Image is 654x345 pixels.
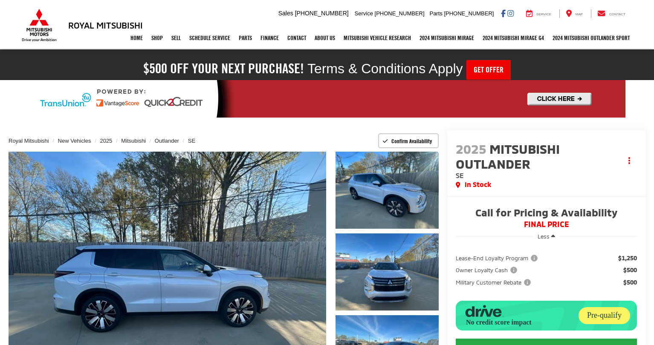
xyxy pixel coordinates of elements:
a: Mitsubishi [121,138,146,144]
a: Contact [283,27,310,49]
a: Facebook: Click to visit our Facebook page [501,10,506,17]
span: In Stock [465,180,491,190]
span: Confirm Availability [391,138,432,144]
a: Sell [167,27,185,49]
span: Lease-End Loyalty Program [456,254,539,262]
span: SE [456,171,464,179]
h2: $500 off your next purchase! [143,63,304,75]
span: [PHONE_NUMBER] [444,10,494,17]
a: Expand Photo 1 [336,152,439,229]
span: [PHONE_NUMBER] [375,10,425,17]
a: Map [559,9,589,18]
button: Less [533,229,559,244]
span: Mitsubishi Outlander [456,141,560,171]
span: 2025 [456,141,486,156]
a: 2024 Mitsubishi Outlander SPORT [548,27,634,49]
span: $500 [623,266,637,274]
span: FINAL PRICE [456,220,637,229]
a: Finance [256,27,283,49]
a: Expand Photo 2 [336,233,439,310]
a: Outlander [155,138,179,144]
span: $1,250 [618,254,637,262]
span: Map [576,12,583,16]
a: 2025 [100,138,112,144]
a: SE [188,138,195,144]
span: Military Customer Rebate [456,278,532,287]
a: Instagram: Click to visit our Instagram page [507,10,514,17]
a: 2024 Mitsubishi Mirage [415,27,478,49]
button: Confirm Availability [378,133,439,148]
a: Shop [147,27,167,49]
a: Home [126,27,147,49]
img: Mitsubishi [20,9,58,42]
button: Lease-End Loyalty Program [456,254,541,262]
span: [PHONE_NUMBER] [295,10,349,17]
span: dropdown dots [628,157,630,164]
button: Military Customer Rebate [456,278,534,287]
a: Get Offer [466,60,511,80]
a: New Vehicles [58,138,91,144]
a: Contact [591,9,632,18]
img: Quick2Credit [29,80,625,118]
img: 2025 Mitsubishi Outlander SE [335,150,440,229]
span: $500 [623,278,637,287]
span: Terms & Conditions Apply [307,61,463,76]
a: About Us [310,27,339,49]
span: Parts [429,10,442,17]
a: 2024 Mitsubishi Mirage G4 [478,27,548,49]
a: Service [520,9,558,18]
img: 2025 Mitsubishi Outlander SE [335,233,440,311]
a: Mitsubishi Vehicle Research [339,27,415,49]
span: Service [536,12,551,16]
span: Service [355,10,373,17]
button: Owner Loyalty Cash [456,266,520,274]
span: Call for Pricing & Availability [456,207,637,220]
a: Parts: Opens in a new tab [234,27,256,49]
span: Owner Loyalty Cash [456,266,519,274]
a: Schedule Service: Opens in a new tab [185,27,234,49]
a: Royal Mitsubishi [9,138,49,144]
button: Actions [622,153,637,168]
span: Less [538,233,550,240]
span: Contact [609,12,625,16]
h3: Royal Mitsubishi [68,20,143,30]
span: Sales [278,10,293,17]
